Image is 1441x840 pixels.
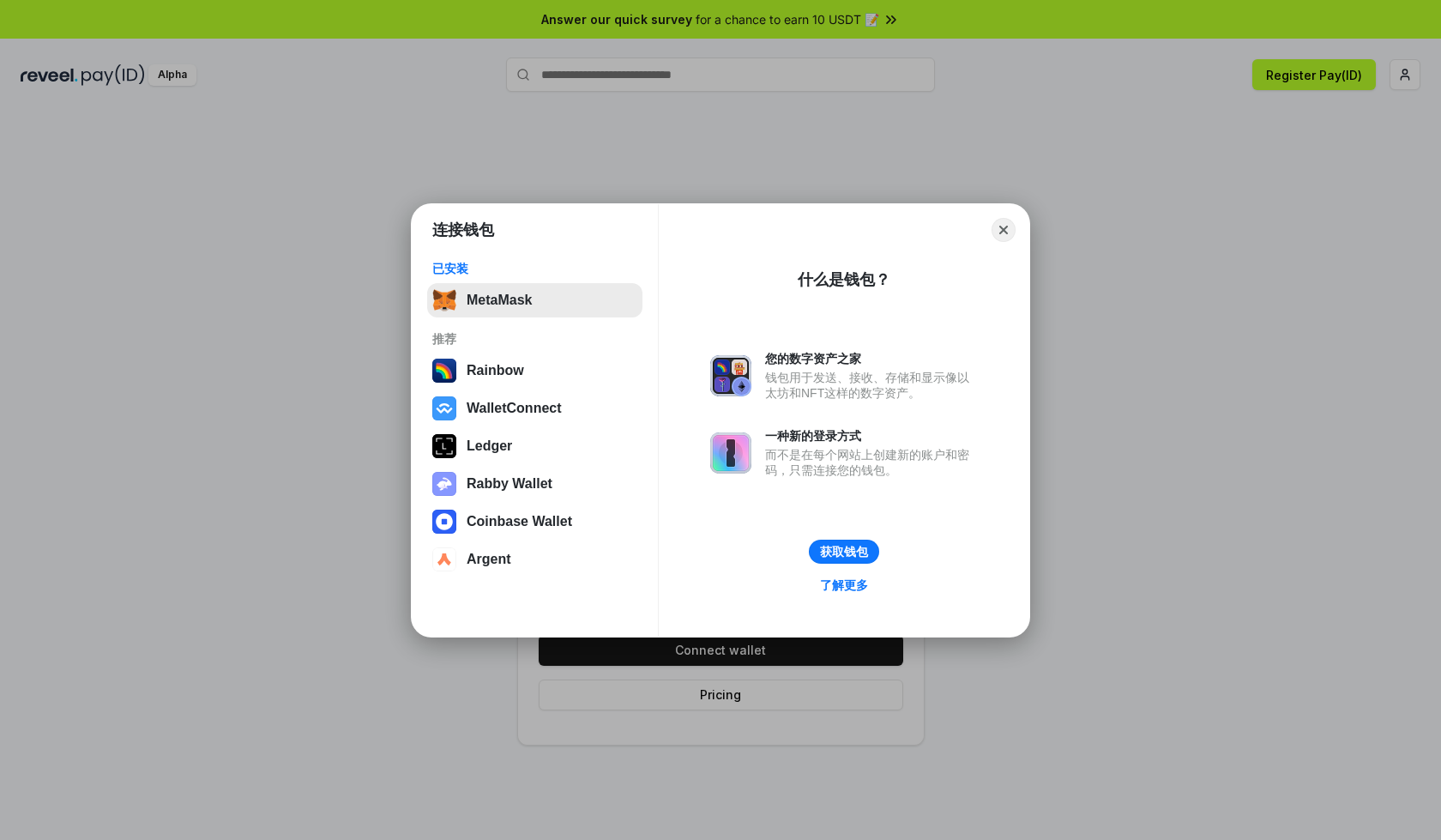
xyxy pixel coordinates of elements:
[432,510,456,534] img: svg+xml,%3Csvg%20width%3D%2228%22%20height%3D%2228%22%20viewBox%3D%220%200%2028%2028%22%20fill%3D...
[432,331,637,347] div: 推荐
[432,261,637,276] div: 已安装
[427,354,642,388] button: Rainbow
[710,432,751,474] img: svg+xml,%3Csvg%20xmlns%3D%22http%3A%2F%2Fwww.w3.org%2F2000%2Fsvg%22%20fill%3D%22none%22%20viewBox...
[427,391,642,426] button: WalletConnect
[432,359,456,383] img: svg+xml,%3Csvg%20width%3D%22120%22%20height%3D%22120%22%20viewBox%3D%220%200%20120%20120%22%20fil...
[432,434,456,458] img: svg+xml,%3Csvg%20xmlns%3D%22http%3A%2F%2Fwww.w3.org%2F2000%2Fsvg%22%20width%3D%2228%22%20height%3...
[467,363,524,378] div: Rainbow
[710,355,751,396] img: svg+xml,%3Csvg%20xmlns%3D%22http%3A%2F%2Fwww.w3.org%2F2000%2Fsvg%22%20fill%3D%22none%22%20viewBox...
[427,429,642,463] button: Ledger
[467,438,512,454] div: Ledger
[427,542,642,577] button: Argent
[432,396,456,420] img: svg+xml,%3Csvg%20width%3D%2228%22%20height%3D%2228%22%20viewBox%3D%220%200%2028%2028%22%20fill%3D...
[427,505,642,539] button: Coinbase Wallet
[467,401,562,416] div: WalletConnect
[810,574,878,596] a: 了解更多
[765,428,978,444] div: 一种新的登录方式
[467,552,511,567] div: Argent
[820,577,868,593] div: 了解更多
[820,544,868,559] div: 获取钱包
[467,514,572,529] div: Coinbase Wallet
[765,351,978,366] div: 您的数字资产之家
[992,218,1016,242] button: Close
[432,472,456,496] img: svg+xml,%3Csvg%20xmlns%3D%22http%3A%2F%2Fwww.w3.org%2F2000%2Fsvg%22%20fill%3D%22none%22%20viewBox...
[467,293,532,308] div: MetaMask
[432,547,456,571] img: svg+xml,%3Csvg%20width%3D%2228%22%20height%3D%2228%22%20viewBox%3D%220%200%2028%2028%22%20fill%3D...
[798,269,890,290] div: 什么是钱包？
[427,467,642,501] button: Rabby Wallet
[809,540,879,564] button: 获取钱包
[765,370,978,401] div: 钱包用于发送、接收、存储和显示像以太坊和NFT这样的数字资产。
[427,283,642,317] button: MetaMask
[467,476,552,492] div: Rabby Wallet
[765,447,978,478] div: 而不是在每个网站上创建新的账户和密码，只需连接您的钱包。
[432,220,494,240] h1: 连接钱包
[432,288,456,312] img: svg+xml,%3Csvg%20fill%3D%22none%22%20height%3D%2233%22%20viewBox%3D%220%200%2035%2033%22%20width%...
